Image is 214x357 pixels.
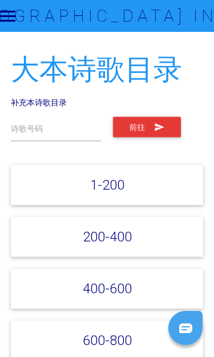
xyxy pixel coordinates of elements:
[83,332,132,348] a: 600-800
[83,280,132,297] a: 400-600
[83,228,132,245] a: 200-400
[90,177,124,193] a: 1-200
[11,54,204,85] h2: 大本诗歌目录
[11,97,67,108] a: 补充本诗歌目录
[11,123,43,135] label: 诗歌号码
[113,117,181,137] button: 前往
